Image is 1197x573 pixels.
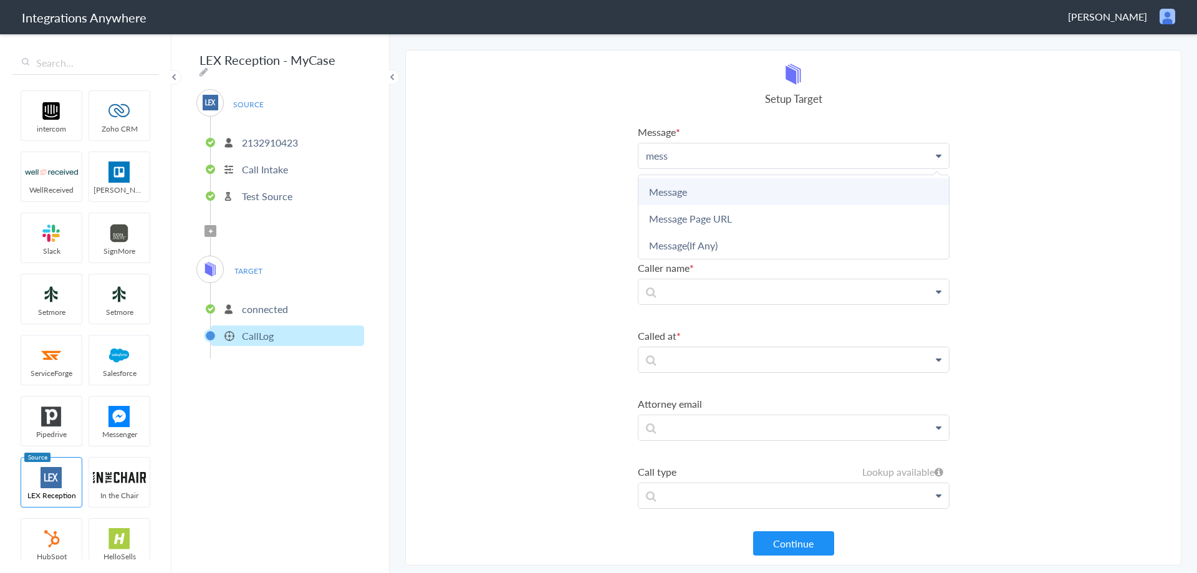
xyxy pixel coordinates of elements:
img: setmoreNew.jpg [93,284,146,305]
img: trello.png [93,161,146,183]
span: In the Chair [89,490,150,501]
img: setmoreNew.jpg [25,284,78,305]
span: ServiceForge [21,368,82,378]
img: serviceforge-icon.png [25,345,78,366]
label: Called at [638,329,949,343]
span: SignMore [89,246,150,256]
span: HelloSells [89,551,150,562]
img: user.png [1160,9,1175,24]
span: HubSpot [21,551,82,562]
img: pipedrive.png [25,406,78,427]
a: Message Page URL [638,205,949,232]
span: Pipedrive [21,429,82,440]
span: Setmore [21,307,82,317]
p: CallLog [242,329,274,343]
span: [PERSON_NAME] [1068,9,1147,24]
img: wr-logo.svg [25,161,78,183]
p: 2132910423 [242,135,298,150]
label: Caller name [638,261,949,275]
p: mess [638,143,949,168]
label: Call type [638,465,949,479]
img: lex-app-logo.svg [203,95,218,110]
span: LEX Reception [21,490,82,501]
img: zoho-logo.svg [93,100,146,122]
img: mycase-logo-new.svg [782,63,804,85]
img: inch-logo.svg [93,467,146,488]
img: salesforce-logo.svg [93,345,146,366]
p: Call Intake [242,162,288,176]
span: WellReceived [21,185,82,195]
input: Search... [12,51,159,75]
label: Message [638,125,949,139]
p: Test Source [242,189,292,203]
img: hubspot-logo.svg [25,528,78,549]
span: Slack [21,246,82,256]
span: Zoho CRM [89,123,150,134]
a: Message(If Any) [638,232,949,259]
label: Attorney email [638,397,949,411]
h1: Integrations Anywhere [22,9,147,26]
img: hs-app-logo.svg [93,528,146,549]
img: intercom-logo.svg [25,100,78,122]
a: Message [638,178,949,205]
img: mycase-logo-new.svg [203,261,218,277]
img: lex-app-logo.svg [25,467,78,488]
h6: Lookup available [862,465,943,479]
span: intercom [21,123,82,134]
span: [PERSON_NAME] [89,185,150,195]
img: FBM.png [93,406,146,427]
button: Continue [753,531,834,556]
img: signmore-logo.png [93,223,146,244]
span: Salesforce [89,368,150,378]
span: Setmore [89,307,150,317]
h4: Setup Target [638,91,949,106]
p: connected [242,302,288,316]
span: SOURCE [224,96,272,113]
span: Messenger [89,429,150,440]
span: TARGET [224,262,272,279]
img: slack-logo.svg [25,223,78,244]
